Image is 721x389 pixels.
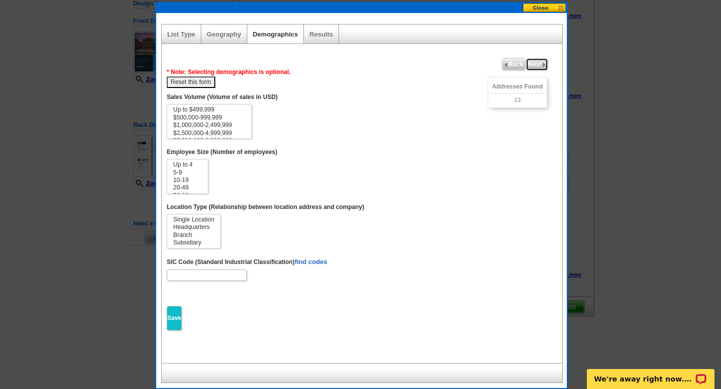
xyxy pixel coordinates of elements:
[172,239,215,246] option: Subsidiary
[502,58,525,70] span: Back
[172,106,246,113] option: Up to $499,999
[502,58,526,71] a: Back
[167,93,278,101] label: Sales Volume (Volume of sales in USD)
[167,148,277,156] label: Employee Size (Number of employees)
[504,62,508,67] img: button-prev-arrow-gray.png
[172,169,203,176] option: 5-9
[542,62,546,67] img: button-next-arrow-gray.png
[172,223,215,231] option: Headquarters
[172,231,215,239] option: Branch
[580,357,721,389] iframe: LiveChat chat widget
[172,114,246,121] option: $500,000-999,999
[514,96,521,104] span: 13
[526,58,548,70] span: Next
[172,121,246,129] option: $1,000,000-2,499,999
[167,68,290,75] span: * Note: Selecting demographics is optional.
[167,203,365,211] label: Location Type (Relationship between location address and company)
[488,80,547,93] span: Addresses Found
[172,184,203,191] option: 20-49
[207,30,241,38] a: Geography
[172,176,203,184] option: 10-19
[167,257,327,267] label: SIC Code (Standard Industrial Classification)
[167,76,215,88] button: Reset this form
[172,161,203,168] option: Up to 4
[172,216,215,223] option: Single Location
[526,58,548,71] a: Next
[309,30,333,38] a: Results
[172,137,246,144] option: $5,000,000-9,999,999
[172,192,203,199] option: 50-99
[253,30,298,38] a: Demographics
[294,258,327,265] a: find codes
[172,129,246,137] option: $2,500,000-4,999,999
[167,30,195,38] a: List Type
[167,306,182,330] input: Save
